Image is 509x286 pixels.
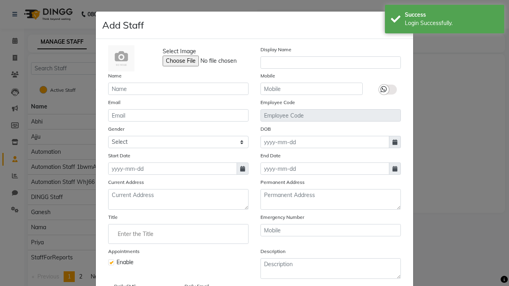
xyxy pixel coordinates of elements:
label: Current Address [108,179,144,186]
label: Appointments [108,248,140,255]
input: Enter the Title [112,226,245,242]
span: Select Image [163,47,196,56]
label: Description [260,248,286,255]
label: Mobile [260,72,275,79]
input: Email [108,109,249,122]
label: Gender [108,126,124,133]
input: Mobile [260,83,363,95]
label: Title [108,214,118,221]
span: Enable [117,258,134,267]
input: yyyy-mm-dd [260,162,389,175]
h4: Add Staff [102,18,144,32]
input: Select Image [163,56,271,66]
div: Login Successfully. [405,19,498,27]
label: Permanent Address [260,179,305,186]
label: Name [108,72,122,79]
label: Start Date [108,152,130,159]
div: Success [405,11,498,19]
input: yyyy-mm-dd [260,136,389,148]
img: Cinque Terre [108,45,134,71]
label: DOB [260,126,271,133]
input: Name [108,83,249,95]
label: End Date [260,152,281,159]
input: Mobile [260,224,401,236]
label: Email [108,99,120,106]
input: Employee Code [260,109,401,122]
label: Employee Code [260,99,295,106]
label: Emergency Number [260,214,304,221]
input: yyyy-mm-dd [108,162,237,175]
label: Display Name [260,46,291,53]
